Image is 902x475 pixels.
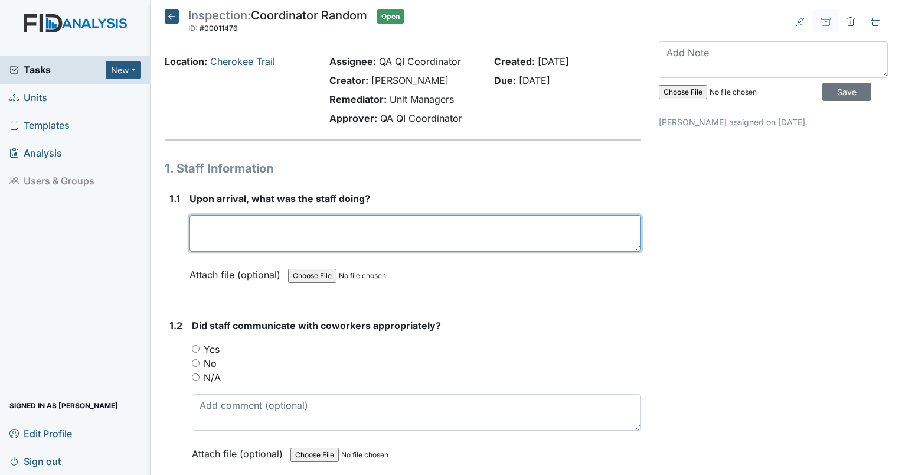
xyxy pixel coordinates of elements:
a: Cherokee Trail [210,56,275,67]
button: New [106,61,141,79]
input: Yes [192,345,200,353]
h1: 1. Staff Information [165,160,641,177]
span: Templates [9,116,70,135]
strong: Approver: [329,112,377,124]
label: Attach file (optional) [192,440,287,461]
span: Open [377,9,404,24]
span: ID: [188,24,198,32]
strong: Creator: [329,74,368,86]
span: Unit Managers [390,93,454,105]
p: [PERSON_NAME] assigned on [DATE]. [659,116,888,128]
label: N/A [204,370,221,385]
input: No [192,359,200,367]
input: Save [822,83,871,101]
strong: Assignee: [329,56,376,67]
label: Yes [204,342,220,356]
strong: Remediator: [329,93,387,105]
span: QA QI Coordinator [380,112,462,124]
span: [DATE] [519,74,550,86]
label: Attach file (optional) [189,261,285,282]
span: Units [9,89,47,107]
span: Did staff communicate with coworkers appropriately? [192,320,441,331]
a: Tasks [9,63,106,77]
span: [DATE] [538,56,569,67]
strong: Location: [165,56,207,67]
label: 1.1 [169,191,180,206]
span: Upon arrival, what was the staff doing? [189,193,370,204]
input: N/A [192,373,200,381]
span: Sign out [9,452,61,470]
strong: Created: [494,56,535,67]
span: Analysis [9,144,62,162]
span: Inspection: [188,8,251,22]
label: 1.2 [169,318,182,333]
span: #00011476 [200,24,238,32]
label: No [204,356,217,370]
span: Signed in as [PERSON_NAME] [9,396,118,415]
strong: Due: [494,74,516,86]
span: [PERSON_NAME] [371,74,449,86]
span: QA QI Coordinator [379,56,461,67]
div: Coordinator Random [188,9,367,35]
span: Edit Profile [9,424,72,443]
